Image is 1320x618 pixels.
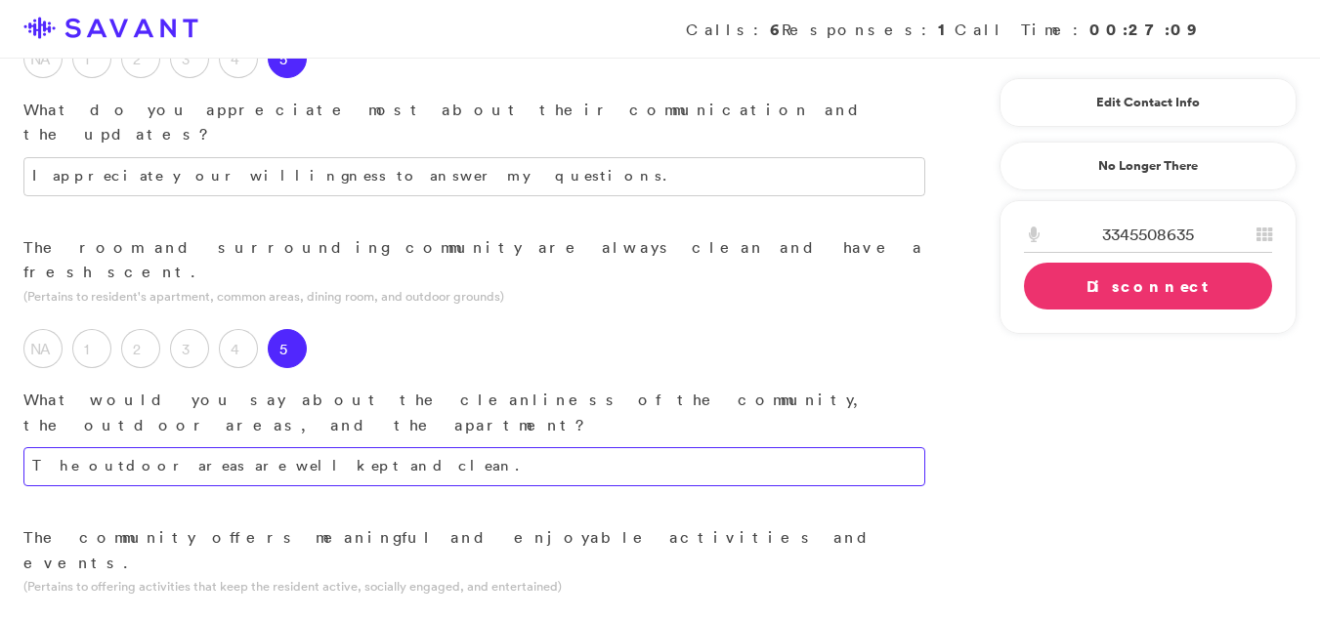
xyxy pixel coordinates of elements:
[72,329,111,368] label: 1
[1024,263,1272,309] a: Disconnect
[268,329,307,368] label: 5
[1089,19,1199,40] strong: 00:27:09
[23,525,925,575] p: The community offers meaningful and enjoyable activities and events.
[23,388,925,437] p: What would you say about the cleanliness of the community, the outdoor areas, and the apartment?
[23,329,63,368] label: NA
[23,39,63,78] label: NA
[219,329,258,368] label: 4
[23,287,925,306] p: (Pertains to resident's apartment, common areas, dining room, and outdoor grounds)
[1024,87,1272,118] a: Edit Contact Info
[938,19,955,40] strong: 1
[23,98,925,147] p: What do you appreciate most about their communication and the updates?
[121,329,160,368] label: 2
[23,577,925,596] p: (Pertains to offering activities that keep the resident active, socially engaged, and entertained)
[1000,142,1297,190] a: No Longer There
[170,329,209,368] label: 3
[770,19,782,40] strong: 6
[23,235,925,285] p: The room and surrounding community are always clean and have a fresh scent.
